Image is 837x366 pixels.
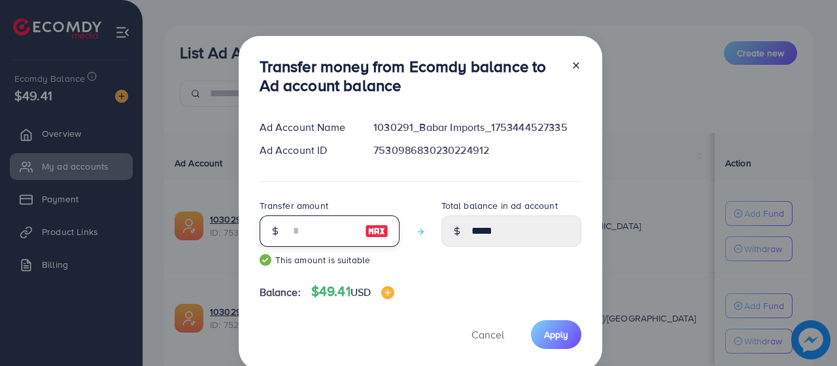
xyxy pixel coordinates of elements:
[441,199,558,212] label: Total balance in ad account
[260,285,301,300] span: Balance:
[544,328,568,341] span: Apply
[260,253,400,266] small: This amount is suitable
[249,120,364,135] div: Ad Account Name
[350,285,371,299] span: USD
[260,254,271,266] img: guide
[381,286,394,299] img: image
[365,223,388,239] img: image
[531,320,581,348] button: Apply
[455,320,521,348] button: Cancel
[311,284,394,300] h4: $49.41
[260,57,560,95] h3: Transfer money from Ecomdy balance to Ad account balance
[471,327,504,342] span: Cancel
[249,143,364,158] div: Ad Account ID
[260,199,328,212] label: Transfer amount
[363,143,591,158] div: 7530986830230224912
[363,120,591,135] div: 1030291_Babar Imports_1753444527335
